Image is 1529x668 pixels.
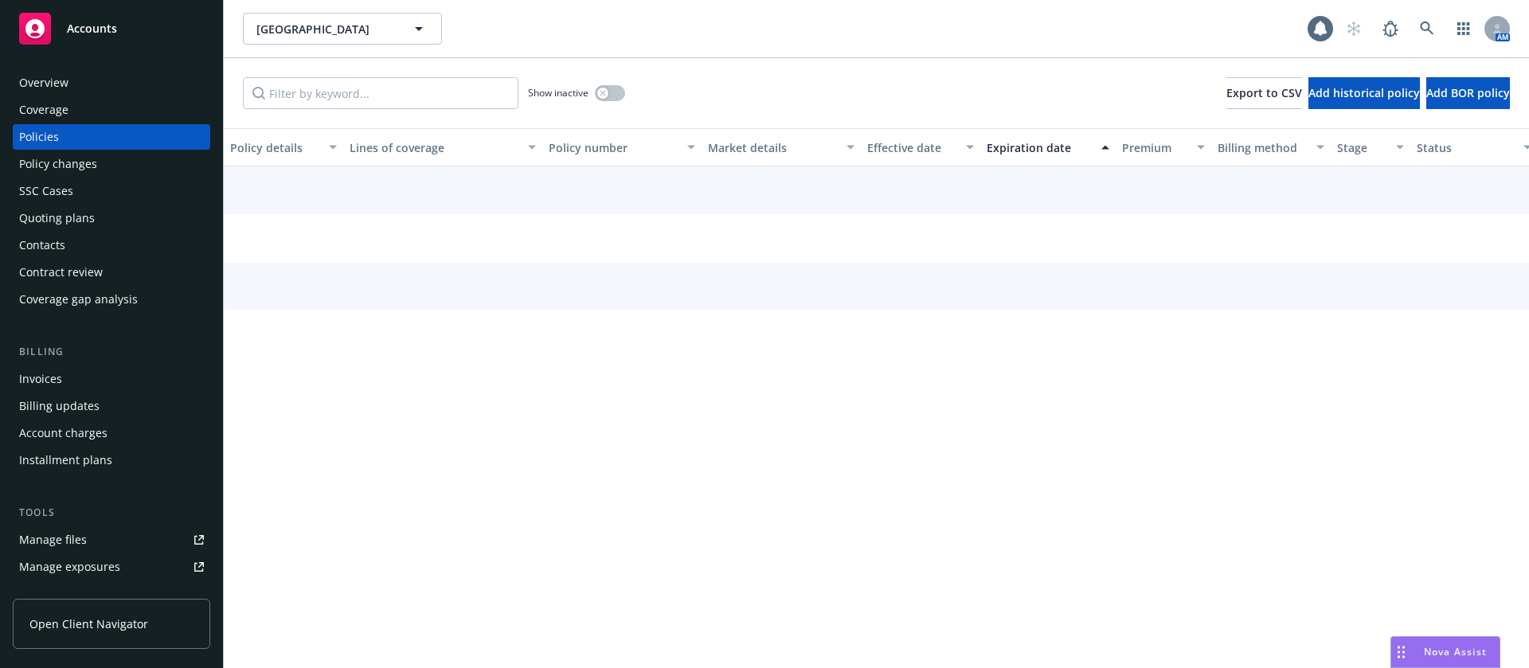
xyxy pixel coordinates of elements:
[19,178,73,204] div: SSC Cases
[19,124,59,150] div: Policies
[1226,77,1302,109] button: Export to CSV
[1308,85,1420,100] span: Add historical policy
[343,128,542,166] button: Lines of coverage
[13,366,210,392] a: Invoices
[13,124,210,150] a: Policies
[13,260,210,285] a: Contract review
[1424,645,1487,658] span: Nova Assist
[1337,139,1386,156] div: Stage
[13,447,210,473] a: Installment plans
[13,527,210,553] a: Manage files
[1426,85,1510,100] span: Add BOR policy
[1226,85,1302,100] span: Export to CSV
[19,151,97,177] div: Policy changes
[13,554,210,580] a: Manage exposures
[19,366,62,392] div: Invoices
[1331,128,1410,166] button: Stage
[1390,636,1500,668] button: Nova Assist
[19,527,87,553] div: Manage files
[19,393,100,419] div: Billing updates
[980,128,1116,166] button: Expiration date
[13,205,210,231] a: Quoting plans
[13,70,210,96] a: Overview
[549,139,678,156] div: Policy number
[1426,77,1510,109] button: Add BOR policy
[230,139,319,156] div: Policy details
[1391,637,1411,667] div: Drag to move
[861,128,980,166] button: Effective date
[256,21,394,37] span: [GEOGRAPHIC_DATA]
[19,97,68,123] div: Coverage
[1448,13,1480,45] a: Switch app
[528,86,589,100] span: Show inactive
[708,139,837,156] div: Market details
[19,447,112,473] div: Installment plans
[13,6,210,51] a: Accounts
[1411,13,1443,45] a: Search
[19,70,68,96] div: Overview
[1218,139,1307,156] div: Billing method
[243,13,442,45] button: [GEOGRAPHIC_DATA]
[19,232,65,258] div: Contacts
[19,205,95,231] div: Quoting plans
[19,260,103,285] div: Contract review
[29,615,148,632] span: Open Client Navigator
[19,554,120,580] div: Manage exposures
[19,581,123,607] div: Manage certificates
[67,22,117,35] span: Accounts
[13,178,210,204] a: SSC Cases
[1375,13,1406,45] a: Report a Bug
[243,77,518,109] input: Filter by keyword...
[1211,128,1331,166] button: Billing method
[13,420,210,446] a: Account charges
[542,128,702,166] button: Policy number
[13,581,210,607] a: Manage certificates
[224,128,343,166] button: Policy details
[13,287,210,312] a: Coverage gap analysis
[350,139,518,156] div: Lines of coverage
[702,128,861,166] button: Market details
[1338,13,1370,45] a: Start snowing
[13,393,210,419] a: Billing updates
[1116,128,1211,166] button: Premium
[1122,139,1187,156] div: Premium
[19,420,108,446] div: Account charges
[1308,77,1420,109] button: Add historical policy
[987,139,1092,156] div: Expiration date
[1417,139,1514,156] div: Status
[13,232,210,258] a: Contacts
[13,97,210,123] a: Coverage
[13,344,210,360] div: Billing
[867,139,956,156] div: Effective date
[19,287,138,312] div: Coverage gap analysis
[13,505,210,521] div: Tools
[13,151,210,177] a: Policy changes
